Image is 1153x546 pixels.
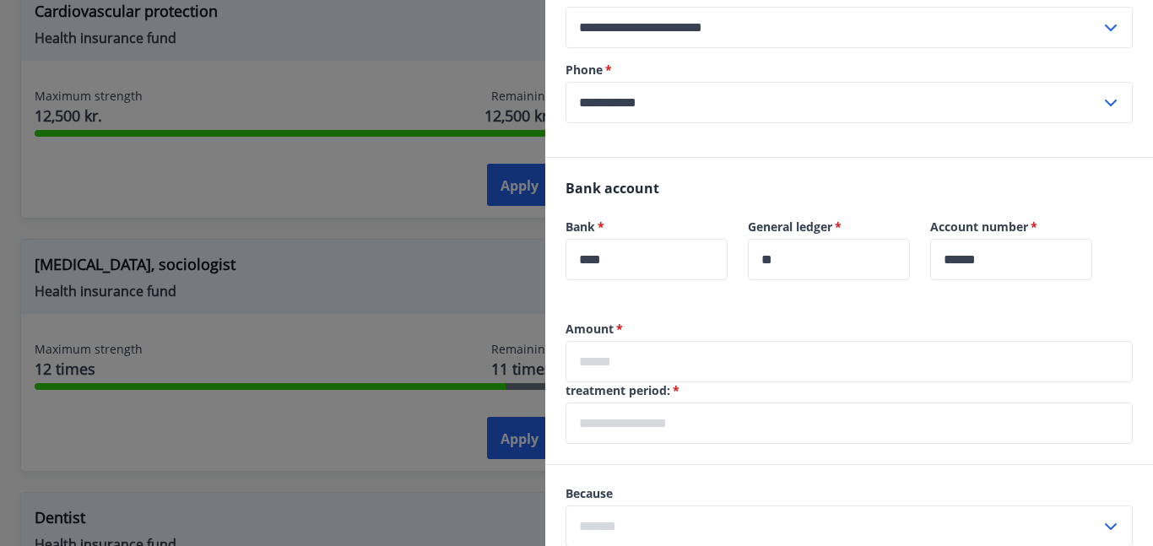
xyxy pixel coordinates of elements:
font: General ledger [748,219,832,235]
div: treatment period: [566,403,1133,444]
font: Account number [930,219,1028,235]
font: treatment period: [566,382,670,398]
font: Phone [566,62,603,78]
font: Because [566,485,613,501]
div: Amount [566,341,1133,382]
font: Bank account [566,179,659,197]
font: Amount [566,321,614,337]
font: Bank [566,219,595,235]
